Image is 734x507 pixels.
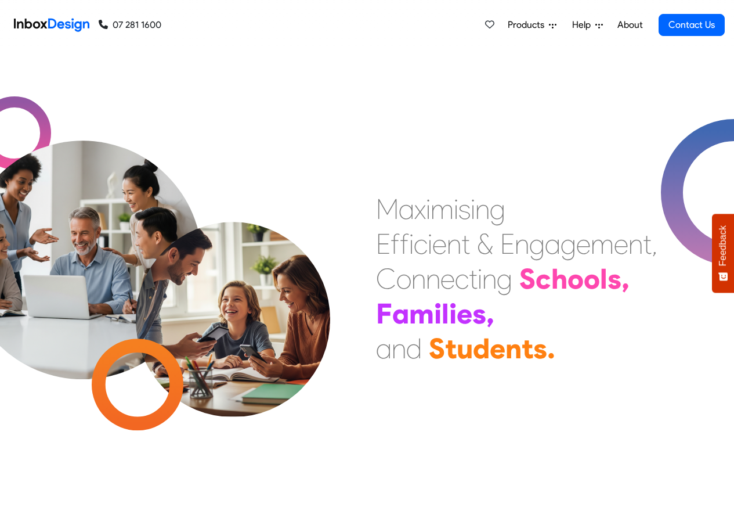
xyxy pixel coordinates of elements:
div: F [376,296,392,331]
div: s [472,296,486,331]
div: i [428,226,432,261]
span: Products [508,18,549,32]
div: i [434,296,442,331]
div: e [440,261,455,296]
div: . [547,331,555,366]
div: , [486,296,494,331]
div: d [406,331,422,366]
div: x [414,192,426,226]
div: f [400,226,409,261]
div: i [454,192,458,226]
div: n [392,331,406,366]
span: Help [572,18,595,32]
div: C [376,261,396,296]
a: About [614,13,646,37]
div: a [399,192,414,226]
div: i [471,192,475,226]
div: c [414,226,428,261]
div: c [536,261,551,296]
div: & [477,226,493,261]
div: m [431,192,454,226]
div: s [608,261,621,296]
div: t [461,226,470,261]
div: n [482,261,497,296]
div: S [519,261,536,296]
div: o [396,261,411,296]
div: e [576,226,591,261]
div: t [469,261,478,296]
a: Contact Us [659,14,725,36]
div: a [545,226,561,261]
a: Products [503,13,561,37]
div: , [621,261,630,296]
div: i [426,192,431,226]
div: e [457,296,472,331]
div: l [442,296,449,331]
div: t [522,331,533,366]
div: Maximising Efficient & Engagement, Connecting Schools, Families, and Students. [376,192,657,366]
div: t [445,331,457,366]
div: S [429,331,445,366]
div: n [475,192,490,226]
div: , [652,226,657,261]
div: n [447,226,461,261]
div: n [505,331,522,366]
div: m [591,226,614,261]
a: Help [567,13,608,37]
div: a [376,331,392,366]
div: g [490,192,505,226]
button: Feedback - Show survey [712,214,734,293]
div: e [490,331,505,366]
div: o [567,261,584,296]
div: g [497,261,512,296]
div: e [614,226,628,261]
div: t [643,226,652,261]
span: Feedback [718,225,728,266]
div: o [584,261,600,296]
div: n [515,226,529,261]
div: l [600,261,608,296]
div: s [533,331,547,366]
div: m [409,296,434,331]
div: n [426,261,440,296]
div: n [628,226,643,261]
a: 07 281 1600 [99,18,161,32]
div: M [376,192,399,226]
div: i [449,296,457,331]
div: f [390,226,400,261]
img: parents_with_child.png [111,174,355,417]
div: n [411,261,426,296]
div: g [561,226,576,261]
div: c [455,261,469,296]
div: i [409,226,414,261]
div: h [551,261,567,296]
div: e [432,226,447,261]
div: d [473,331,490,366]
div: E [376,226,390,261]
div: u [457,331,473,366]
div: a [392,296,409,331]
div: i [478,261,482,296]
div: s [458,192,471,226]
div: E [500,226,515,261]
div: g [529,226,545,261]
